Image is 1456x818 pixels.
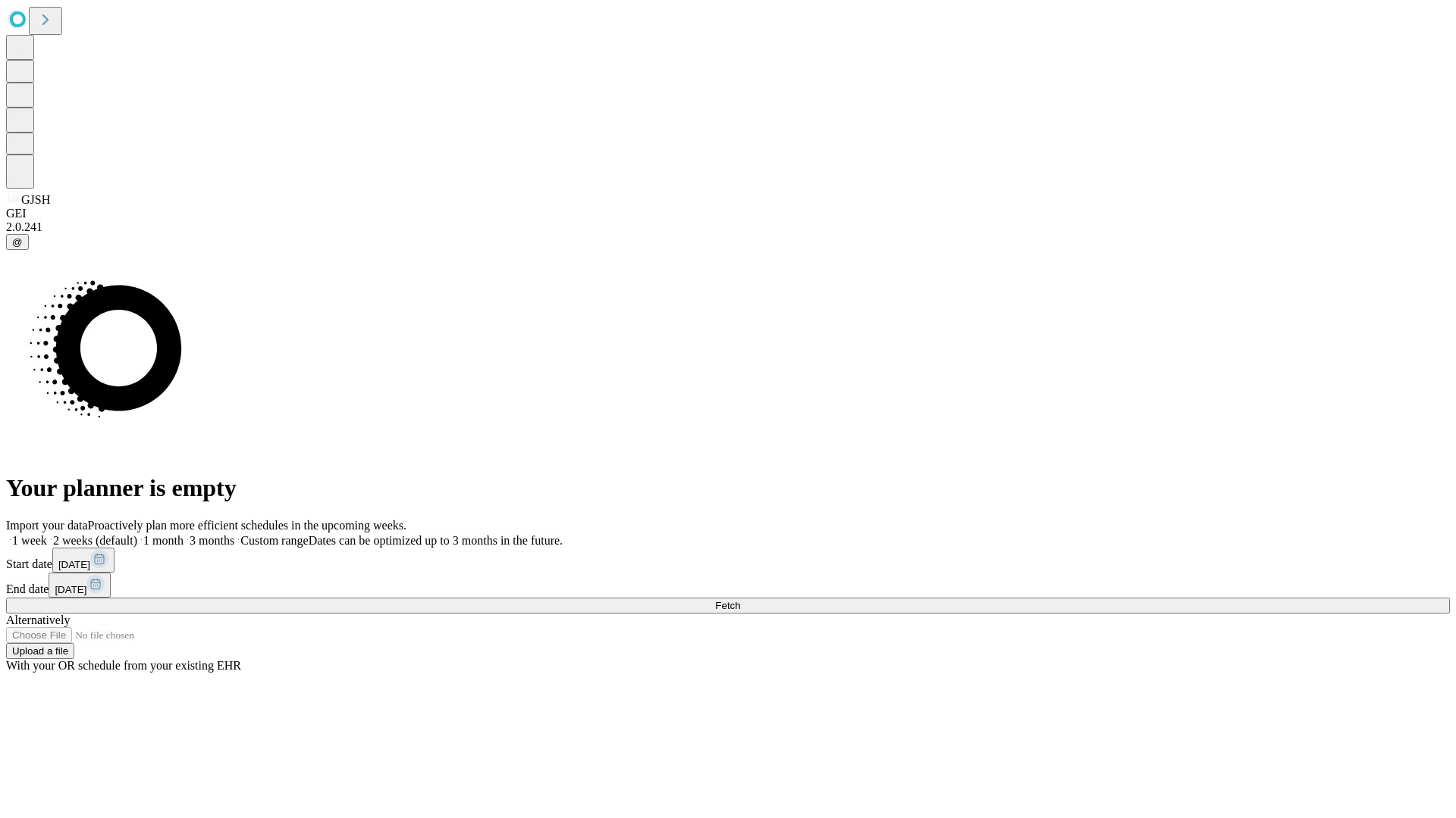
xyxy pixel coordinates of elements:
span: 3 months [190,534,234,547]
button: Upload a file [6,643,74,659]
span: GJSH [21,193,50,206]
button: [DATE] [49,573,111,598]
span: @ [12,236,23,248]
span: With your OR schedule from your existing EHR [6,659,241,672]
div: 2.0.241 [6,220,1450,234]
span: [DATE] [55,584,86,595]
span: 2 weeks (default) [53,534,137,547]
div: GEI [6,207,1450,220]
span: 1 month [143,534,184,547]
span: [DATE] [58,559,90,570]
span: Custom range [240,534,308,547]
div: End date [6,573,1450,598]
span: Import your data [6,519,88,532]
button: Fetch [6,598,1450,613]
button: [DATE] [52,548,115,573]
button: @ [6,234,29,250]
span: Alternatively [6,613,70,626]
h1: Your planner is empty [6,474,1450,502]
span: Dates can be optimized up to 3 months in the future. [309,534,563,547]
span: 1 week [12,534,47,547]
span: Fetch [715,600,740,611]
div: Start date [6,548,1450,573]
span: Proactively plan more efficient schedules in the upcoming weeks. [88,519,406,532]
